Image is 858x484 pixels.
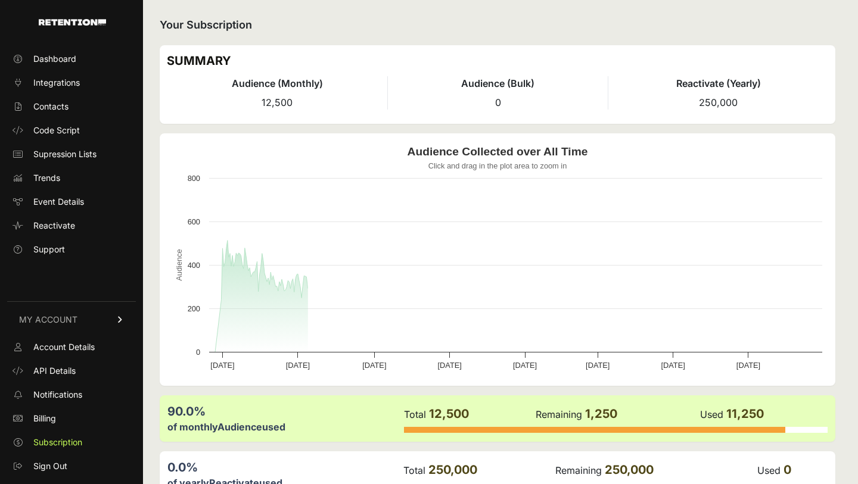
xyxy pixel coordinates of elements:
[167,459,402,476] div: 0.0%
[262,96,293,108] span: 12,500
[188,217,200,226] text: 600
[7,192,136,211] a: Event Details
[210,361,234,370] text: [DATE]
[33,124,80,136] span: Code Script
[188,174,200,183] text: 800
[175,249,184,280] text: Audience
[167,403,403,420] div: 90.0%
[167,140,828,379] svg: Audience Collected over All Time
[7,97,136,116] a: Contacts
[605,463,654,477] span: 250,000
[33,101,69,113] span: Contacts
[362,361,386,370] text: [DATE]
[757,464,781,476] label: Used
[39,19,106,26] img: Retention.com
[7,457,136,476] a: Sign Out
[33,460,67,472] span: Sign Out
[585,407,617,421] span: 1,250
[33,436,82,448] span: Subscription
[196,348,200,357] text: 0
[536,408,582,420] label: Remaining
[33,243,65,255] span: Support
[7,49,136,68] a: Dashboard
[700,408,723,420] label: Used
[33,53,76,65] span: Dashboard
[33,148,97,160] span: Supression Lists
[388,76,608,90] h4: Audience (Bulk)
[428,463,477,477] span: 250,000
[33,196,84,208] span: Event Details
[19,314,77,326] span: MY ACCOUNT
[784,463,791,477] span: 0
[167,52,828,69] h3: SUMMARY
[167,76,387,90] h4: Audience (Monthly)
[7,240,136,259] a: Support
[7,145,136,164] a: Supression Lists
[404,408,426,420] label: Total
[661,361,685,370] text: [DATE]
[699,96,738,108] span: 250,000
[7,73,136,92] a: Integrations
[513,361,537,370] text: [DATE]
[188,304,200,313] text: 200
[7,409,136,428] a: Billing
[7,216,136,235] a: Reactivate
[586,361,610,370] text: [DATE]
[167,420,403,434] div: of monthly used
[33,172,60,184] span: Trends
[7,121,136,140] a: Code Script
[7,361,136,380] a: API Details
[408,145,588,158] text: Audience Collected over All Time
[555,464,602,476] label: Remaining
[33,365,76,377] span: API Details
[438,361,462,370] text: [DATE]
[217,421,262,433] label: Audience
[7,338,136,357] a: Account Details
[608,76,828,90] h4: Reactivate (Yearly)
[33,413,56,424] span: Billing
[7,385,136,404] a: Notifications
[33,389,82,401] span: Notifications
[7,168,136,188] a: Trends
[429,407,469,421] span: 12,500
[495,96,501,108] span: 0
[7,301,136,338] a: MY ACCOUNT
[403,464,425,476] label: Total
[286,361,310,370] text: [DATE]
[33,220,75,232] span: Reactivate
[33,341,95,353] span: Account Details
[726,407,764,421] span: 11,250
[736,361,760,370] text: [DATE]
[428,161,567,170] text: Click and drag in the plot area to zoom in
[160,17,835,33] h2: Your Subscription
[7,433,136,452] a: Subscription
[33,77,80,89] span: Integrations
[188,261,200,270] text: 400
